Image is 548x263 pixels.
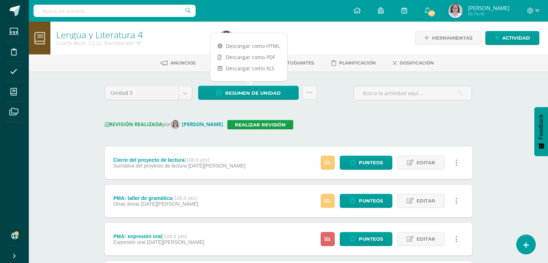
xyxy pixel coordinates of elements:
[227,120,293,129] a: Realizar revisión
[56,40,210,46] div: Cuarto Bach. CC.LL. Bachillerato 'B'
[113,201,139,207] span: Otras áreas
[339,60,376,66] span: Planificación
[225,86,281,100] span: Resumen de unidad
[340,194,392,208] a: Punteos
[182,121,223,128] strong: [PERSON_NAME]
[105,121,162,128] strong: REVISIÓN REALIZADA
[188,163,245,169] span: [DATE][PERSON_NAME]
[219,31,233,45] img: 70028dea0df31996d01eb23a36a0ac17.png
[538,114,544,139] span: Feedback
[56,30,210,40] h1: Lengua y Literatura 4
[428,9,436,17] span: 377
[416,194,435,208] span: Editar
[113,239,146,245] span: Expresión oral
[147,239,204,245] span: [DATE][PERSON_NAME]
[113,195,198,201] div: PMA: taller de gramática
[56,28,143,41] a: Lengua y Literatura 4
[170,60,196,66] span: Anuncios
[105,86,192,100] a: Unidad 3
[415,31,482,45] a: Herramientas
[331,57,376,69] a: Planificación
[161,57,196,69] a: Anuncios
[340,156,392,170] a: Punteos
[34,5,196,17] input: Busca un usuario...
[210,52,287,63] a: Descargar como PDF
[281,60,314,66] span: Estudiantes
[416,232,435,246] span: Editar
[534,107,548,156] button: Feedback - Mostrar encuesta
[113,233,204,239] div: PMA: expresión oral
[416,156,435,169] span: Editar
[113,157,245,163] div: Cierre del proyecto de lectura
[468,11,509,17] span: Mi Perfil
[354,86,472,100] input: Busca la actividad aquí...
[448,4,463,18] img: 1b71441f154de9568f5d3c47db87a4fb.png
[162,233,187,239] strong: (100.0 pts)
[359,156,383,169] span: Punteos
[105,120,472,129] div: por
[172,195,197,201] strong: (100.0 pts)
[171,120,180,129] img: 14d06b00cd8624a51f01f540461e123d.png
[432,31,472,45] span: Herramientas
[485,31,539,45] a: Actividad
[271,57,314,69] a: Estudiantes
[359,194,383,208] span: Punteos
[393,57,434,69] a: Dosificación
[141,201,198,207] span: [DATE][PERSON_NAME]
[210,63,287,74] a: Descargar como XLS
[111,86,173,100] span: Unidad 3
[502,31,530,45] span: Actividad
[468,4,509,12] span: [PERSON_NAME]
[113,163,187,169] span: Sumativa del proyecto de lectura
[359,232,383,246] span: Punteos
[400,60,434,66] span: Dosificación
[184,157,209,163] strong: (100.0 pts)
[198,86,299,100] a: Resumen de unidad
[340,232,392,246] a: Punteos
[210,40,287,52] a: Descargar como HTML
[171,121,227,128] a: [PERSON_NAME]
